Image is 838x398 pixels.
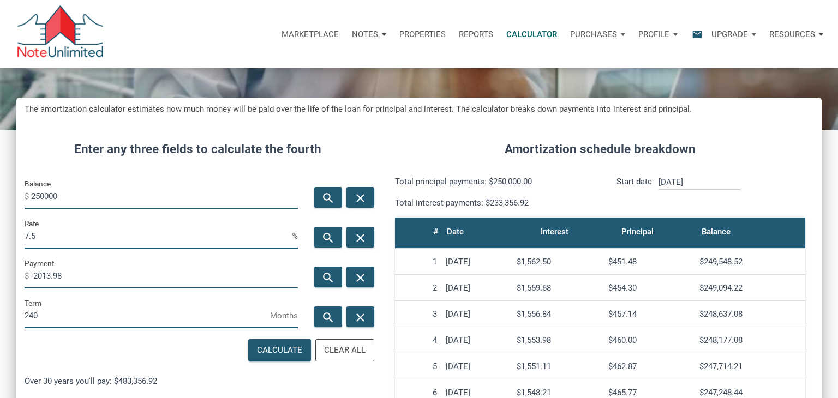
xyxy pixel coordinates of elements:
[699,257,801,267] div: $249,548.52
[25,304,270,328] input: Term
[354,191,367,204] i: close
[275,18,345,51] button: Marketplace
[446,309,508,319] div: [DATE]
[399,361,437,371] div: 5
[399,29,446,39] p: Properties
[433,224,438,239] div: #
[321,191,334,204] i: search
[541,224,568,239] div: Interest
[608,388,691,397] div: $465.77
[517,388,600,397] div: $1,548.21
[25,375,370,388] p: Over 30 years you'll pay: $483,356.92
[570,29,617,39] p: Purchases
[399,283,437,293] div: 2
[314,306,342,327] button: search
[25,297,41,310] label: Term
[314,187,342,208] button: search
[16,5,104,63] img: NoteUnlimited
[702,224,731,239] div: Balance
[564,18,632,51] button: Purchases
[608,361,691,371] div: $462.87
[452,18,500,51] button: Reports
[25,177,51,190] label: Balance
[354,310,367,324] i: close
[257,344,302,357] div: Calculate
[684,18,705,51] button: email
[399,309,437,319] div: 3
[25,224,292,249] input: Rate
[25,217,39,230] label: Rate
[699,283,801,293] div: $249,094.22
[447,224,464,239] div: Date
[608,283,691,293] div: $454.30
[314,267,342,287] button: search
[324,344,366,357] div: Clear All
[292,227,298,245] span: %
[321,231,334,244] i: search
[31,184,298,209] input: Balance
[500,18,564,51] a: Calculator
[354,270,367,284] i: close
[25,140,370,159] h4: Enter any three fields to calculate the fourth
[282,29,339,39] p: Marketplace
[31,264,298,288] input: Payment
[314,227,342,248] button: search
[387,140,813,159] h4: Amortization schedule breakdown
[517,257,600,267] div: $1,562.50
[346,227,374,248] button: close
[248,339,311,361] button: Calculate
[25,267,31,285] span: $
[352,29,378,39] p: Notes
[399,335,437,345] div: 4
[638,29,669,39] p: Profile
[446,388,508,397] div: [DATE]
[346,306,374,327] button: close
[321,270,334,284] i: search
[608,335,691,345] div: $460.00
[763,18,830,51] button: Resources
[346,267,374,287] button: close
[459,29,493,39] p: Reports
[446,361,508,371] div: [DATE]
[346,187,374,208] button: close
[25,188,31,205] span: $
[25,257,54,270] label: Payment
[699,309,801,319] div: $248,637.08
[608,257,691,267] div: $451.48
[354,231,367,244] i: close
[517,309,600,319] div: $1,556.84
[345,18,393,51] button: Notes
[517,361,600,371] div: $1,551.11
[699,361,801,371] div: $247,714.21
[399,388,437,397] div: 6
[691,28,704,40] i: email
[608,309,691,319] div: $457.14
[446,257,508,267] div: [DATE]
[270,307,298,324] span: Months
[517,283,600,293] div: $1,559.68
[315,339,374,361] button: Clear All
[446,283,508,293] div: [DATE]
[711,29,748,39] p: Upgrade
[699,335,801,345] div: $248,177.08
[621,224,654,239] div: Principal
[616,175,652,209] p: Start date
[705,18,763,51] button: Upgrade
[399,257,437,267] div: 1
[506,29,557,39] p: Calculator
[446,335,508,345] div: [DATE]
[393,18,452,51] a: Properties
[25,103,813,116] h5: The amortization calculator estimates how much money will be paid over the life of the loan for p...
[517,335,600,345] div: $1,553.98
[395,175,592,188] p: Total principal payments: $250,000.00
[699,388,801,397] div: $247,248.44
[632,18,684,51] button: Profile
[769,29,815,39] p: Resources
[395,196,592,209] p: Total interest payments: $233,356.92
[321,310,334,324] i: search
